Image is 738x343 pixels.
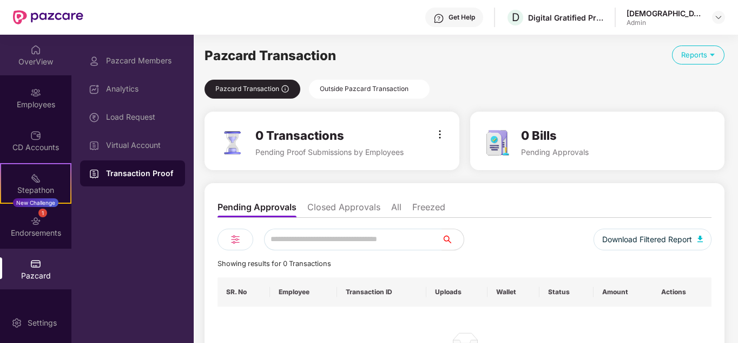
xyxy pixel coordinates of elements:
li: Freezed [412,202,445,217]
div: Pazcard Transaction [205,80,300,99]
img: svg+xml;base64,PHN2ZyBpZD0iU2V0dGluZy0yMHgyMCIgeG1sbnM9Imh0dHA6Ly93d3cudzMub3JnLzIwMDAvc3ZnIiB3aW... [11,318,22,328]
button: search [442,229,464,250]
th: Employee [270,277,337,307]
th: Status [539,277,594,307]
img: svg+xml;base64,PHN2ZyBpZD0iTW9yZS0zMngzMiIgeG1sbnM9Imh0dHA6Ly93d3cudzMub3JnLzIwMDAvc3ZnIiB3aWR0aD... [433,128,446,141]
div: 0 Bills [521,128,589,143]
div: Pending Approvals [521,147,589,157]
th: Transaction ID [337,277,426,307]
img: svg+xml;base64,PHN2ZyBpZD0iSW5mbyIgeG1sbnM9Imh0dHA6Ly93d3cudzMub3JnLzIwMDAvc3ZnIiB3aWR0aD0iMTQiIG... [281,85,289,93]
div: Load Request [106,113,176,121]
div: 1 [38,209,47,217]
div: Get Help [449,13,475,22]
img: svg+xml;base64,PHN2ZyBpZD0iUGF6Y2FyZCIgeG1sbnM9Imh0dHA6Ly93d3cudzMub3JnLzIwMDAvc3ZnIiB3aWR0aD0iMj... [30,258,41,269]
th: Uploads [426,277,487,307]
img: svg+xml;base64,PHN2ZyBpZD0iSG9tZSIgeG1sbnM9Imh0dHA6Ly93d3cudzMub3JnLzIwMDAvc3ZnIiB3aWR0aD0iMjAiIG... [30,44,41,55]
img: svg+xml;base64,PHN2ZyBpZD0iVmlydHVhbF9BY2NvdW50IiBkYXRhLW5hbWU9IlZpcnR1YWwgQWNjb3VudCIgeG1sbnM9Im... [89,140,100,151]
li: All [391,202,401,217]
img: svg+xml;base64,PHN2ZyBpZD0iSGVscC0zMngzMiIgeG1sbnM9Imh0dHA6Ly93d3cudzMub3JnLzIwMDAvc3ZnIiB3aWR0aD... [433,13,444,24]
span: search [442,235,464,244]
div: Stepathon [1,185,70,196]
img: svg+xml;base64,PHN2ZyBpZD0iRGFzaGJvYXJkIiB4bWxucz0iaHR0cDovL3d3dy53My5vcmcvMjAwMC9zdmciIHdpZHRoPS... [89,84,100,95]
th: Actions [653,277,711,307]
img: svg+xml;base64,PHN2ZyBpZD0iVmlydHVhbF9BY2NvdW50IiBkYXRhLW5hbWU9IlZpcnR1YWwgQWNjb3VudCIgeG1sbnM9Im... [89,169,100,179]
span: Showing results for 0 Transactions [218,260,331,268]
img: svg+xml;base64,PHN2ZyBpZD0iSW5mbyIgeG1sbnM9Imh0dHA6Ly93d3cudzMub3JnLzIwMDAvc3ZnIiB3aWR0aD0iMTQiIG... [410,85,419,93]
img: svg+xml;base64,PHN2ZyB4bWxucz0iaHR0cDovL3d3dy53My5vcmcvMjAwMC9zdmciIHdpZHRoPSIyNCIgaGVpZ2h0PSIyNC... [229,233,242,246]
div: Transaction Proof [106,168,176,179]
div: Reports [672,46,724,64]
div: Pazcard Members [106,56,176,65]
li: Closed Approvals [307,202,380,217]
div: Analytics [106,85,176,93]
li: Pending Approvals [218,202,296,217]
button: Download Filtered Report [594,229,711,250]
span: D [512,11,519,24]
th: SR. No [218,277,270,307]
span: Pazcard Transaction [205,48,336,63]
img: svg+xml;base64,PHN2ZyBpZD0iQ0RfQWNjb3VudHMiIGRhdGEtbmFtZT0iQ0QgQWNjb3VudHMiIHhtbG5zPSJodHRwOi8vd3... [30,130,41,141]
div: Settings [24,318,60,328]
div: Admin [627,18,702,27]
img: svg+xml;base64,PHN2ZyBpZD0iRW5kb3JzZW1lbnRzIiB4bWxucz0iaHR0cDovL3d3dy53My5vcmcvMjAwMC9zdmciIHdpZH... [30,216,41,226]
img: svg+xml;base64,PHN2ZyB4bWxucz0iaHR0cDovL3d3dy53My5vcmcvMjAwMC9zdmciIHhtbG5zOnhsaW5rPSJodHRwOi8vd3... [697,236,703,242]
img: FCegr84c3mAAAAAASUVORK5CYII= [483,128,512,157]
div: Virtual Account [106,141,176,150]
th: Amount [594,277,654,307]
img: svg+xml;base64,PHN2ZyBpZD0iUHJvZmlsZSIgeG1sbnM9Imh0dHA6Ly93d3cudzMub3JnLzIwMDAvc3ZnIiB3aWR0aD0iMj... [89,56,100,67]
img: svg+xml;base64,PHN2ZyB4bWxucz0iaHR0cDovL3d3dy53My5vcmcvMjAwMC9zdmciIHdpZHRoPSIxOSIgaGVpZ2h0PSIxOS... [707,49,717,60]
span: Download Filtered Report [602,234,692,245]
div: [DEMOGRAPHIC_DATA][PERSON_NAME] [627,8,702,18]
div: Digital Gratified Private Limited [528,12,604,23]
img: svg+xml;base64,PHN2ZyBpZD0iRW1wbG95ZWVzIiB4bWxucz0iaHR0cDovL3d3dy53My5vcmcvMjAwMC9zdmciIHdpZHRoPS... [30,87,41,98]
div: New Challenge [13,198,58,207]
img: 97pll7D+ni52CJdqRIwAAAABJRU5ErkJggg== [218,128,247,157]
div: Pending Proof Submissions by Employees [255,147,404,157]
img: svg+xml;base64,PHN2ZyBpZD0iTG9hZF9SZXF1ZXN0IiBkYXRhLW5hbWU9IkxvYWQgUmVxdWVzdCIgeG1sbnM9Imh0dHA6Ly... [89,112,100,123]
div: Outside Pazcard Transaction [309,80,430,99]
img: svg+xml;base64,PHN2ZyB4bWxucz0iaHR0cDovL3d3dy53My5vcmcvMjAwMC9zdmciIHdpZHRoPSIyMSIgaGVpZ2h0PSIyMC... [30,173,41,184]
div: 0 Transactions [255,128,404,143]
img: svg+xml;base64,PHN2ZyBpZD0iRHJvcGRvd24tMzJ4MzIiIHhtbG5zPSJodHRwOi8vd3d3LnczLm9yZy8yMDAwL3N2ZyIgd2... [714,13,723,22]
th: Wallet [487,277,539,307]
img: New Pazcare Logo [13,10,83,24]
